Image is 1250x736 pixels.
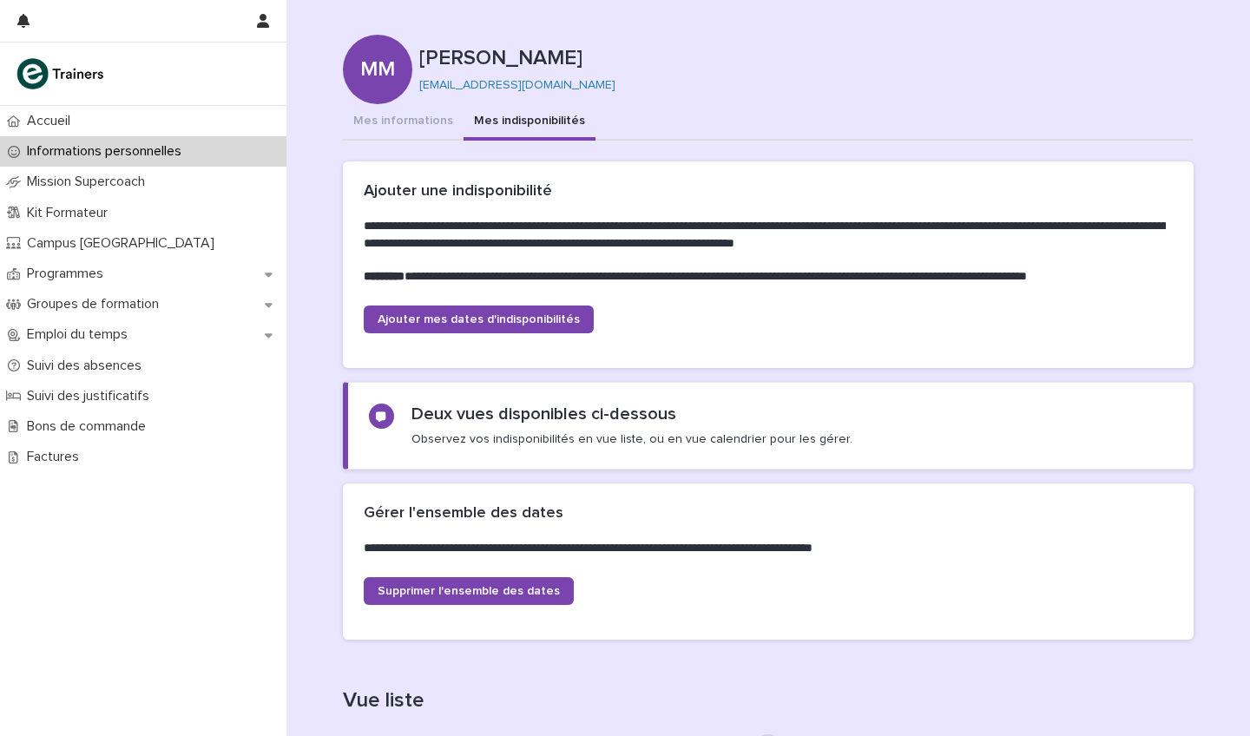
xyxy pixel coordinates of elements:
button: Mes informations [343,104,464,141]
h2: Ajouter une indisponibilité [364,182,552,201]
p: Emploi du temps [20,326,141,343]
p: Suivi des justificatifs [20,388,163,404]
p: [PERSON_NAME] [419,46,1187,71]
p: Suivi des absences [20,358,155,374]
a: Supprimer l'ensemble des dates [364,577,574,605]
button: Mes indisponibilités [464,104,595,141]
p: Factures [20,449,93,465]
p: Groupes de formation [20,296,173,312]
p: Informations personnelles [20,143,195,160]
p: Kit Formateur [20,205,122,221]
p: Mission Supercoach [20,174,159,190]
img: K0CqGN7SDeD6s4JG8KQk [14,56,109,91]
h1: Vue liste [343,688,1194,713]
a: [EMAIL_ADDRESS][DOMAIN_NAME] [419,79,615,91]
span: Supprimer l'ensemble des dates [378,585,560,597]
p: Campus [GEOGRAPHIC_DATA] [20,235,228,252]
h2: Deux vues disponibles ci-dessous [411,404,676,424]
span: Ajouter mes dates d'indisponibilités [378,313,580,325]
p: Accueil [20,113,84,129]
p: Programmes [20,266,117,282]
h2: Gérer l'ensemble des dates [364,504,563,523]
p: Bons de commande [20,418,160,435]
a: Ajouter mes dates d'indisponibilités [364,306,594,333]
p: Observez vos indisponibilités en vue liste, ou en vue calendrier pour les gérer. [411,431,852,447]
